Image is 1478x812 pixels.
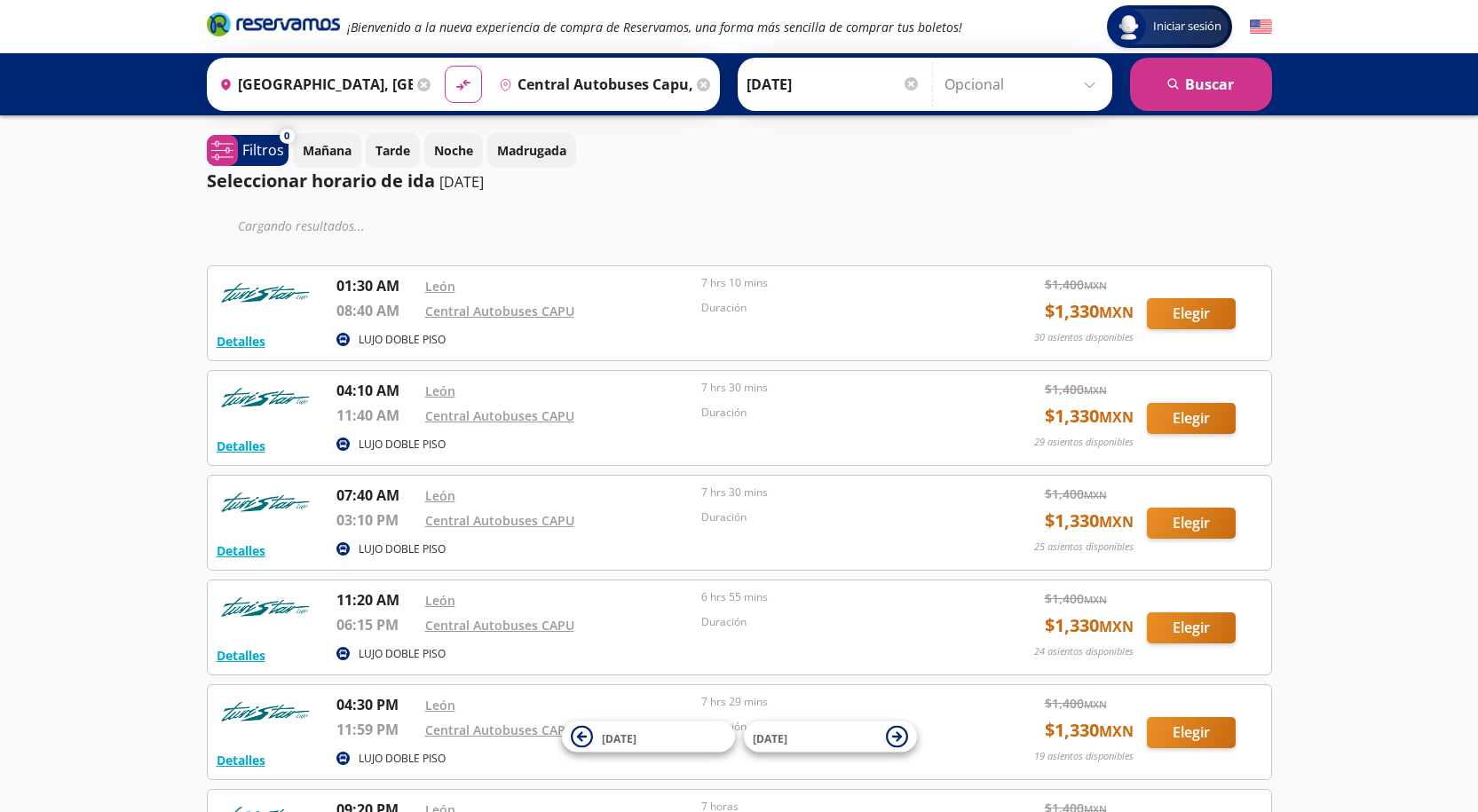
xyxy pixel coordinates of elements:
p: 7 hrs 10 mins [701,275,969,291]
small: MXN [1099,512,1134,532]
span: $ 1,400 [1045,485,1107,503]
small: MXN [1099,407,1134,427]
button: Detalles [217,437,265,455]
p: LUJO DOBLE PISO [359,541,446,557]
button: Elegir [1147,717,1236,748]
p: 30 asientos disponibles [1034,330,1134,345]
button: Elegir [1147,403,1236,434]
a: León [425,278,455,295]
span: $ 1,330 [1045,612,1134,639]
small: MXN [1099,721,1134,741]
p: 7 hrs 30 mins [701,380,969,396]
span: [DATE] [602,730,636,745]
a: Central Autobuses CAPU [425,721,574,738]
p: LUJO DOBLE PISO [359,437,446,453]
small: MXN [1084,698,1107,711]
p: 04:10 AM [336,380,416,401]
img: RESERVAMOS [217,694,314,729]
p: 11:40 AM [336,405,416,426]
img: RESERVAMOS [217,380,314,415]
a: León [425,592,455,609]
small: MXN [1084,279,1107,292]
button: Detalles [217,751,265,769]
span: $ 1,400 [1045,275,1107,294]
span: $ 1,330 [1045,298,1134,325]
button: 0Filtros [207,135,288,166]
p: 07:40 AM [336,485,416,506]
p: Seleccionar horario de ida [207,168,435,194]
button: Detalles [217,332,265,351]
p: 11:20 AM [336,589,416,611]
button: Detalles [217,646,265,665]
button: [DATE] [744,721,917,753]
input: Elegir Fecha [747,62,921,106]
small: MXN [1084,383,1107,397]
a: León [425,487,455,504]
p: LUJO DOBLE PISO [359,646,446,662]
button: Elegir [1147,612,1236,643]
p: 06:15 PM [336,614,416,635]
em: ¡Bienvenido a la nueva experiencia de compra de Reservamos, una forma más sencilla de comprar tus... [347,19,962,35]
span: [DATE] [753,730,787,745]
span: $ 1,400 [1045,589,1107,608]
p: Madrugada [497,141,566,160]
p: 11:59 PM [336,719,416,740]
p: Duración [701,719,969,735]
p: [DATE] [439,171,484,193]
em: Cargando resultados ... [238,217,365,234]
a: Brand Logo [207,11,340,43]
p: 03:10 PM [336,509,416,531]
p: 6 hrs 55 mins [701,589,969,605]
p: 01:30 AM [336,275,416,296]
img: RESERVAMOS [217,485,314,520]
p: Duración [701,300,969,316]
p: 7 hrs 29 mins [701,694,969,710]
span: $ 1,330 [1045,403,1134,430]
button: English [1250,16,1272,38]
span: $ 1,330 [1045,717,1134,744]
p: Filtros [242,139,284,161]
span: $ 1,330 [1045,508,1134,534]
p: Duración [701,614,969,630]
button: Elegir [1147,508,1236,539]
button: Elegir [1147,298,1236,329]
span: Iniciar sesión [1146,18,1229,35]
p: Duración [701,405,969,421]
button: Madrugada [487,133,576,168]
input: Buscar Destino [492,62,692,106]
p: Tarde [375,141,410,160]
input: Opcional [944,62,1103,106]
p: LUJO DOBLE PISO [359,332,446,348]
button: Mañana [293,133,361,168]
p: 08:40 AM [336,300,416,321]
p: 04:30 PM [336,694,416,715]
button: Detalles [217,541,265,560]
p: LUJO DOBLE PISO [359,751,446,767]
button: Noche [424,133,483,168]
a: Central Autobuses CAPU [425,407,574,424]
i: Brand Logo [207,11,340,37]
p: 29 asientos disponibles [1034,435,1134,450]
input: Buscar Origen [212,62,413,106]
a: Central Autobuses CAPU [425,303,574,319]
p: 25 asientos disponibles [1034,540,1134,555]
button: [DATE] [562,721,735,753]
a: Central Autobuses CAPU [425,617,574,634]
a: Central Autobuses CAPU [425,512,574,529]
p: Duración [701,509,969,525]
img: RESERVAMOS [217,589,314,625]
button: Buscar [1130,58,1272,111]
a: León [425,382,455,399]
span: $ 1,400 [1045,380,1107,398]
small: MXN [1084,488,1107,501]
small: MXN [1099,303,1134,322]
button: Tarde [366,133,420,168]
p: Mañana [303,141,352,160]
p: 19 asientos disponibles [1034,749,1134,764]
p: Noche [434,141,473,160]
img: RESERVAMOS [217,275,314,311]
p: 7 hrs 30 mins [701,485,969,501]
span: $ 1,400 [1045,694,1107,713]
small: MXN [1084,593,1107,606]
a: León [425,697,455,713]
